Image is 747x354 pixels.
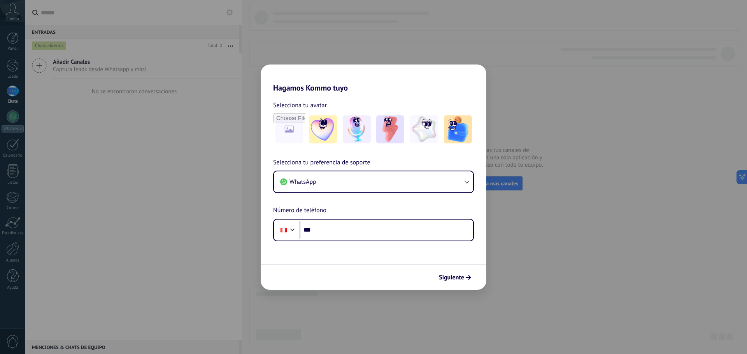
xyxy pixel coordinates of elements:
button: Siguiente [435,271,475,284]
div: Peru: + 51 [276,222,291,238]
span: Número de teléfono [273,206,326,216]
img: -5.jpeg [444,115,472,143]
button: WhatsApp [274,171,473,192]
img: -1.jpeg [309,115,337,143]
img: -2.jpeg [343,115,371,143]
img: -3.jpeg [376,115,404,143]
span: WhatsApp [289,178,316,186]
span: Selecciona tu preferencia de soporte [273,158,370,168]
img: -4.jpeg [410,115,438,143]
span: Selecciona tu avatar [273,100,327,110]
h2: Hagamos Kommo tuyo [261,65,486,92]
span: Siguiente [439,275,464,280]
